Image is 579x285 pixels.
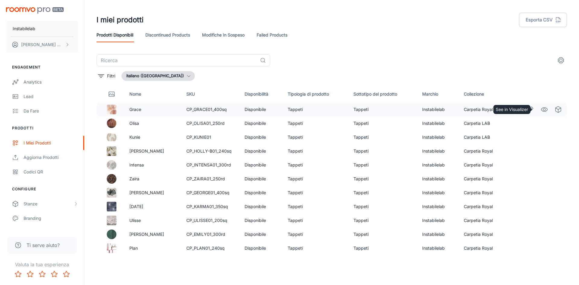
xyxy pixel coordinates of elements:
[240,130,283,144] td: Disponibile
[6,21,78,36] button: Instabilelab
[417,158,459,172] td: Instabilelab
[182,144,240,158] td: CP_HOLLY-B01_240sq
[459,144,509,158] td: Carpetia Royal
[417,144,459,158] td: Instabilelab
[283,130,349,144] td: Tappeti
[240,116,283,130] td: Disponibile
[417,186,459,200] td: Instabilelab
[349,214,417,227] td: Tappeti
[283,116,349,130] td: Tappeti
[349,200,417,214] td: Tappeti
[459,214,509,227] td: Carpetia Royal
[182,186,240,200] td: CP_GEORGE01_400sq
[182,86,240,103] th: SKU
[182,172,240,186] td: CP_ZAIRA01_250rd
[96,14,144,25] h1: I miei prodotti
[349,255,417,269] td: Tappeti
[349,241,417,255] td: Tappeti
[129,176,139,181] a: Zaira
[240,186,283,200] td: Disponibile
[182,227,240,241] td: CP_EMILY01_300rd
[553,104,563,115] a: See in Virtual Samples
[459,255,509,269] td: Carpetia Royal
[539,104,549,115] a: See in Visualizer
[182,200,240,214] td: CP_KARMA01_350sq
[125,86,182,103] th: Nome
[24,230,78,236] div: Texts
[349,172,417,186] td: Tappeti
[182,116,240,130] td: CP_OLISA01_250rd
[129,107,141,112] a: Grace
[129,148,164,154] a: [PERSON_NAME]
[240,200,283,214] td: Disponibile
[24,215,78,222] div: Branding
[240,103,283,116] td: Disponibile
[182,103,240,116] td: CP_GRACE01_400sq
[96,28,133,42] a: Prodotti disponibili
[417,86,459,103] th: Marchio
[417,172,459,186] td: Instabilelab
[129,121,139,126] a: Olisa
[6,37,78,52] button: [PERSON_NAME] Menin
[24,201,73,207] div: Stanze
[283,214,349,227] td: Tappeti
[349,86,417,103] th: Sottotipo del prodotto
[129,162,144,167] a: Intensa
[145,28,190,42] a: Discontinued Products
[283,241,349,255] td: Tappeti
[283,255,349,269] td: Tappeti
[21,41,64,48] p: [PERSON_NAME] Menin
[459,241,509,255] td: Carpetia Royal
[107,73,115,79] p: Filtri
[24,108,78,114] div: Da fare
[283,144,349,158] td: Tappeti
[13,25,35,32] p: Instabilelab
[283,200,349,214] td: Tappeti
[519,13,567,27] button: Esporta CSV
[459,103,509,116] td: Carpetia Royal
[240,241,283,255] td: Disponibile
[12,268,24,280] button: Rate 1 star
[129,204,143,209] a: [DATE]
[349,103,417,116] td: Tappeti
[240,214,283,227] td: Disponibile
[24,154,78,161] div: Aggiorna prodotti
[283,186,349,200] td: Tappeti
[24,268,36,280] button: Rate 2 star
[129,218,141,223] a: Ulisse
[182,255,240,269] td: CP_MATISSE01_400sq
[182,214,240,227] td: CP_ULISSE01_200sq
[283,158,349,172] td: Tappeti
[257,28,287,42] a: Failed Products
[417,103,459,116] td: Instabilelab
[48,268,60,280] button: Rate 4 star
[283,227,349,241] td: Tappeti
[417,116,459,130] td: Instabilelab
[24,169,78,175] div: Codici QR
[417,255,459,269] td: Instabilelab
[202,28,245,42] a: Modifiche in sospeso
[60,268,72,280] button: Rate 5 star
[6,7,64,14] img: Roomvo PRO Beta
[36,268,48,280] button: Rate 3 star
[459,158,509,172] td: Carpetia Royal
[129,135,140,140] a: Kunie
[459,227,509,241] td: Carpetia Royal
[349,130,417,144] td: Tappeti
[129,245,138,251] a: Plan
[129,232,164,237] a: [PERSON_NAME]
[240,158,283,172] td: Disponibile
[182,158,240,172] td: CP_INTENSA01_300rd
[24,93,78,100] div: Lead
[525,104,536,115] a: Edit
[27,242,60,249] span: Ti serve aiuto?
[5,261,79,268] p: Valuta la tua esperienza
[24,79,78,85] div: Analytics
[24,140,78,146] div: I miei prodotti
[283,172,349,186] td: Tappeti
[555,54,567,66] button: settings
[459,116,509,130] td: Carpetia LAB
[459,130,509,144] td: Carpetia LAB
[417,130,459,144] td: Instabilelab
[417,241,459,255] td: Instabilelab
